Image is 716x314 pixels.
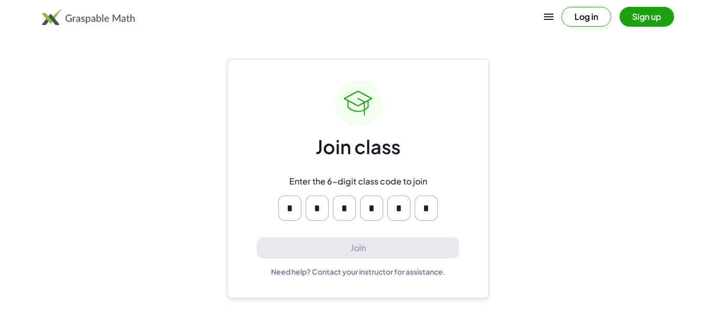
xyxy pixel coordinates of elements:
button: Join [257,237,459,259]
div: Enter the 6-digit class code to join [289,176,427,187]
div: Need help? Contact your instructor for assistance. [271,267,446,276]
div: Join class [316,135,400,159]
button: Log in [561,7,611,27]
button: Sign up [620,7,674,27]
